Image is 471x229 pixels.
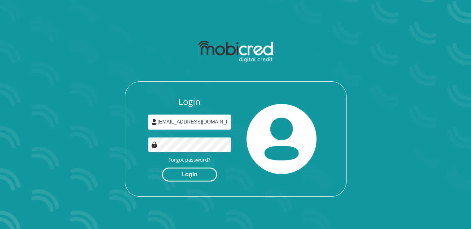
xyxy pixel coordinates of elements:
h3: Login [148,97,231,107]
button: Login [162,168,217,182]
img: user-icon image [151,119,157,125]
img: mobicred logo [198,41,273,63]
a: Forgot password? [168,156,210,163]
img: Image [151,141,157,148]
input: Username [148,115,231,130]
